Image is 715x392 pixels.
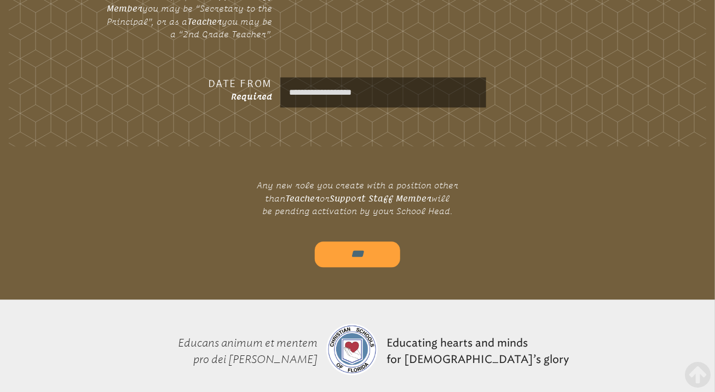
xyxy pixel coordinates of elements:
[100,77,272,90] h3: Date From
[285,193,320,203] strong: Teacher
[330,193,431,203] strong: Support Staff Member
[231,91,272,101] span: Required
[233,175,482,222] p: Any new role you create with a position other than or will be pending activation by your School H...
[326,324,378,375] img: csf-logo-web-colors.png
[187,16,222,26] strong: Teacher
